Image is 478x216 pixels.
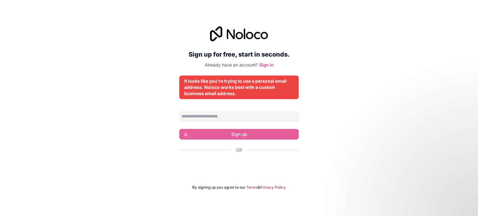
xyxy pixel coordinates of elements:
[259,62,274,67] a: Sign in
[184,78,294,97] div: It looks like you're trying to use a personal email address. Noloco works best with a custom busi...
[176,160,302,174] iframe: Botón Iniciar sesión con Google
[179,112,299,122] input: Email address
[179,49,299,60] h2: Sign up for free, start in seconds.
[260,185,286,190] a: Privacy Policy
[205,62,258,67] span: Already have an account?
[246,185,258,190] a: Terms
[354,169,478,213] iframe: Intercom notifications message
[236,147,242,153] span: Or
[192,185,246,190] span: By signing up you agree to our
[179,129,299,140] button: Sign up
[258,185,260,190] span: &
